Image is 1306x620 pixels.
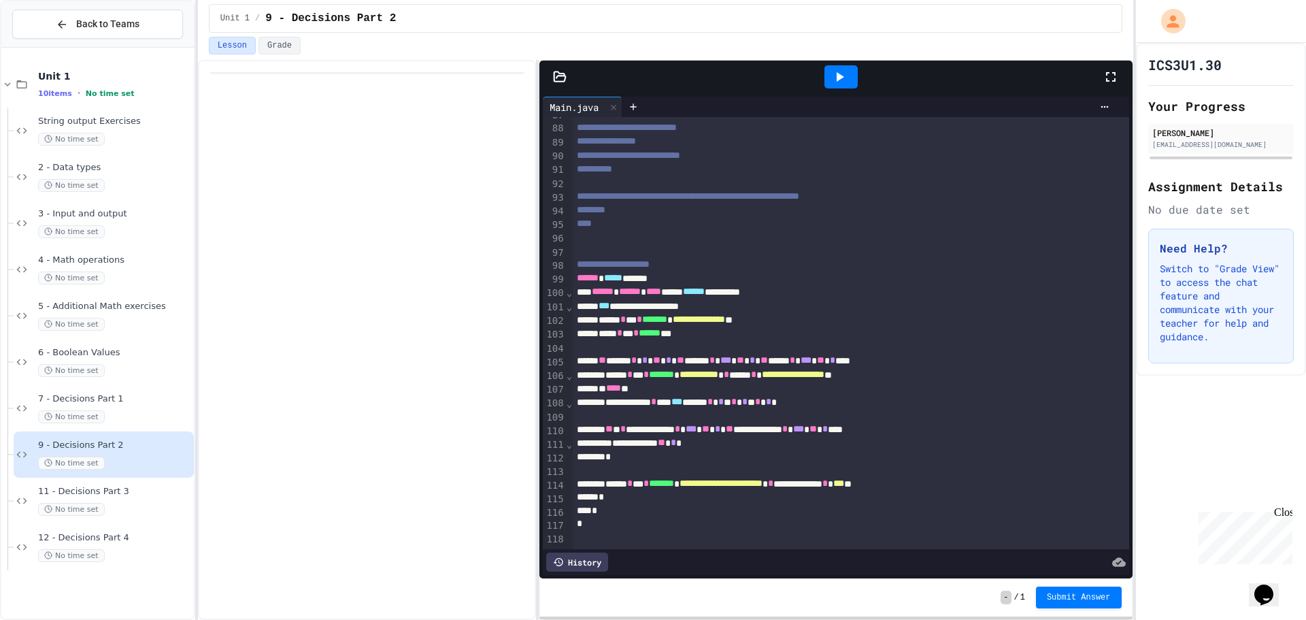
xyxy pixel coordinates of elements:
span: Fold line [566,370,573,381]
iframe: chat widget [1249,566,1292,606]
div: 100 [543,287,565,300]
span: 4 - Math operations [38,255,191,266]
div: 93 [543,191,565,205]
div: My Account [1147,5,1189,37]
span: No time set [38,133,105,146]
div: 99 [543,273,565,287]
span: 3 - Input and output [38,208,191,220]
span: 5 - Additional Math exercises [38,301,191,312]
span: / [1014,592,1019,603]
span: Fold line [566,439,573,450]
div: 98 [543,259,565,273]
span: - [1001,591,1011,604]
span: Fold line [566,398,573,409]
div: 97 [543,246,565,260]
div: 102 [543,314,565,328]
div: 115 [543,493,565,506]
span: No time set [38,179,105,192]
div: 101 [543,301,565,314]
span: String output Exercises [38,116,191,127]
div: 105 [543,356,565,370]
div: 111 [543,438,565,452]
div: [EMAIL_ADDRESS][DOMAIN_NAME] [1152,140,1290,150]
div: 91 [543,163,565,177]
h3: Need Help? [1160,240,1282,257]
span: 11 - Decisions Part 3 [38,486,191,497]
span: 10 items [38,89,72,98]
div: History [546,553,608,572]
div: 106 [543,370,565,383]
h2: Assignment Details [1148,177,1294,196]
div: No due date set [1148,201,1294,218]
span: Back to Teams [76,17,139,31]
span: 7 - Decisions Part 1 [38,393,191,405]
span: No time set [38,225,105,238]
div: 104 [543,342,565,356]
span: No time set [38,457,105,470]
span: / [255,13,260,24]
span: No time set [38,272,105,284]
span: No time set [38,364,105,377]
div: 108 [543,397,565,410]
div: 110 [543,425,565,438]
span: Unit 1 [38,70,191,82]
span: No time set [38,503,105,516]
span: 6 - Boolean Values [38,347,191,359]
span: Fold line [566,287,573,298]
div: 95 [543,218,565,232]
button: Back to Teams [12,10,183,39]
div: 107 [543,383,565,397]
div: 114 [543,479,565,493]
div: 116 [543,506,565,520]
div: 117 [543,519,565,533]
h2: Your Progress [1148,97,1294,116]
span: No time set [86,89,135,98]
span: 9 - Decisions Part 2 [265,10,396,27]
div: Main.java [543,97,622,117]
button: Lesson [209,37,256,54]
div: 89 [543,136,565,150]
div: 92 [543,178,565,191]
span: 1 [1020,592,1025,603]
div: 90 [543,150,565,163]
span: Fold line [566,301,573,312]
span: 12 - Decisions Part 4 [38,532,191,544]
div: 112 [543,452,565,466]
span: No time set [38,549,105,562]
div: 103 [543,328,565,342]
div: 113 [543,466,565,479]
button: Submit Answer [1036,587,1122,608]
span: No time set [38,318,105,331]
div: Main.java [543,100,605,114]
div: 118 [543,533,565,546]
div: [PERSON_NAME] [1152,127,1290,139]
div: 109 [543,411,565,425]
div: 96 [543,232,565,246]
div: Chat with us now!Close [5,5,94,86]
span: • [78,88,80,99]
p: Switch to "Grade View" to access the chat feature and communicate with your teacher for help and ... [1160,262,1282,344]
button: Grade [258,37,301,54]
span: Submit Answer [1047,592,1111,603]
span: No time set [38,410,105,423]
div: 94 [543,205,565,218]
iframe: chat widget [1193,506,1292,564]
span: 9 - Decisions Part 2 [38,440,191,451]
span: 2 - Data types [38,162,191,174]
h1: ICS3U1.30 [1148,55,1222,74]
div: 88 [543,122,565,135]
span: Unit 1 [220,13,250,24]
